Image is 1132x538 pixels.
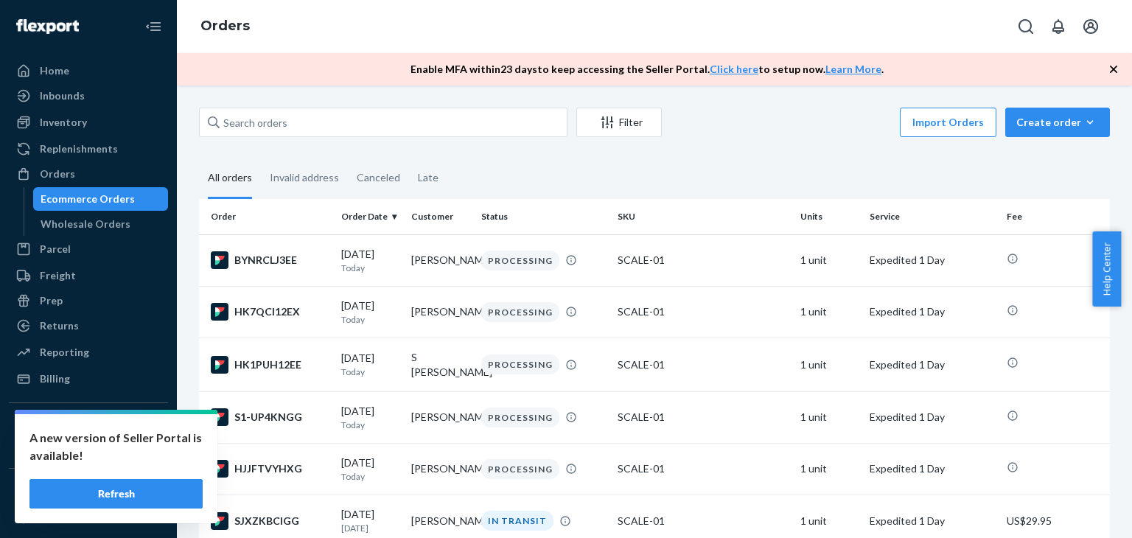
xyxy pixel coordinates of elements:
[481,511,553,531] div: IN TRANSIT
[900,108,996,137] button: Import Orders
[341,404,399,431] div: [DATE]
[618,461,788,476] div: SCALE-01
[1005,108,1110,137] button: Create order
[9,510,168,528] a: Add Fast Tag
[40,142,118,156] div: Replenishments
[481,408,559,427] div: PROCESSING
[870,253,994,268] p: Expedited 1 Day
[9,137,168,161] a: Replenishments
[1092,231,1121,307] button: Help Center
[357,158,400,197] div: Canceled
[211,251,329,269] div: BYNRCLJ3EE
[9,59,168,83] a: Home
[794,443,864,495] td: 1 unit
[9,111,168,134] a: Inventory
[341,351,399,378] div: [DATE]
[335,199,405,234] th: Order Date
[41,217,130,231] div: Wholesale Orders
[481,251,559,270] div: PROCESSING
[9,84,168,108] a: Inbounds
[139,12,168,41] button: Close Navigation
[341,470,399,483] p: Today
[9,367,168,391] a: Billing
[341,522,399,534] p: [DATE]
[618,514,788,528] div: SCALE-01
[40,88,85,103] div: Inbounds
[405,286,475,338] td: [PERSON_NAME]
[208,158,252,199] div: All orders
[794,286,864,338] td: 1 unit
[794,391,864,443] td: 1 unit
[41,192,135,206] div: Ecommerce Orders
[481,459,559,479] div: PROCESSING
[405,338,475,391] td: S [PERSON_NAME]
[341,298,399,326] div: [DATE]
[405,391,475,443] td: [PERSON_NAME]
[612,199,794,234] th: SKU
[9,264,168,287] a: Freight
[211,512,329,530] div: SJXZKBCIGG
[341,419,399,431] p: Today
[405,234,475,286] td: [PERSON_NAME]
[16,19,79,34] img: Flexport logo
[341,262,399,274] p: Today
[577,115,661,130] div: Filter
[405,443,475,495] td: [PERSON_NAME]
[864,199,1000,234] th: Service
[199,199,335,234] th: Order
[9,289,168,312] a: Prep
[825,63,881,75] a: Learn More
[870,410,994,425] p: Expedited 1 Day
[40,167,75,181] div: Orders
[870,357,994,372] p: Expedited 1 Day
[211,356,329,374] div: HK1PUH12EE
[481,354,559,374] div: PROCESSING
[794,234,864,286] td: 1 unit
[418,158,439,197] div: Late
[1011,12,1041,41] button: Open Search Box
[9,314,168,338] a: Returns
[341,247,399,274] div: [DATE]
[410,62,884,77] p: Enable MFA within 23 days to keep accessing the Seller Portal. to setup now. .
[9,162,168,186] a: Orders
[211,303,329,321] div: HK7QCI12EX
[1076,12,1105,41] button: Open account menu
[618,253,788,268] div: SCALE-01
[200,18,250,34] a: Orders
[40,371,70,386] div: Billing
[29,479,203,509] button: Refresh
[9,237,168,261] a: Parcel
[618,304,788,319] div: SCALE-01
[270,158,339,197] div: Invalid address
[1038,494,1117,531] iframe: Opens a widget where you can chat to one of our agents
[341,366,399,378] p: Today
[481,302,559,322] div: PROCESSING
[9,340,168,364] a: Reporting
[1001,199,1110,234] th: Fee
[870,461,994,476] p: Expedited 1 Day
[189,5,262,48] ol: breadcrumbs
[475,199,612,234] th: Status
[341,313,399,326] p: Today
[40,115,87,130] div: Inventory
[870,514,994,528] p: Expedited 1 Day
[1044,12,1073,41] button: Open notifications
[211,460,329,478] div: HJJFTVYHXG
[40,63,69,78] div: Home
[341,455,399,483] div: [DATE]
[411,210,469,223] div: Customer
[9,415,168,439] button: Integrations
[1016,115,1099,130] div: Create order
[40,268,76,283] div: Freight
[40,242,71,256] div: Parcel
[576,108,662,137] button: Filter
[870,304,994,319] p: Expedited 1 Day
[40,318,79,333] div: Returns
[29,429,203,464] p: A new version of Seller Portal is available!
[710,63,758,75] a: Click here
[794,199,864,234] th: Units
[33,187,169,211] a: Ecommerce Orders
[40,293,63,308] div: Prep
[341,507,399,534] div: [DATE]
